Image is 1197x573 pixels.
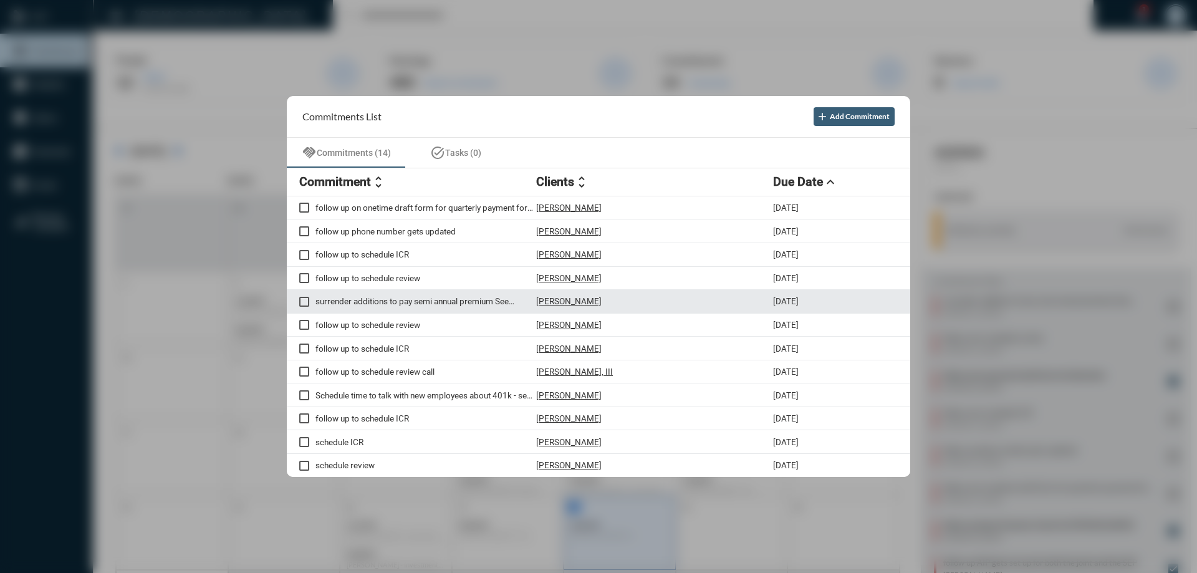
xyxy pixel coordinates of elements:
[816,110,829,123] mat-icon: add
[315,226,536,236] p: follow up phone number gets updated
[773,175,823,189] h2: Due Date
[315,390,536,400] p: Schedule time to talk with new employees about 401k - see [PERSON_NAME] 1st
[536,249,602,259] p: [PERSON_NAME]
[536,226,602,236] p: [PERSON_NAME]
[536,320,602,330] p: [PERSON_NAME]
[574,175,589,190] mat-icon: unfold_more
[773,437,799,447] p: [DATE]
[302,145,317,160] mat-icon: handshake
[536,273,602,283] p: [PERSON_NAME]
[536,390,602,400] p: [PERSON_NAME]
[773,273,799,283] p: [DATE]
[823,175,838,190] mat-icon: expand_less
[536,344,602,354] p: [PERSON_NAME]
[317,148,391,158] span: Commitments (14)
[315,249,536,259] p: follow up to schedule ICR
[315,203,536,213] p: follow up on onetime draft form for quarterly payment for Guardian
[773,367,799,377] p: [DATE]
[430,145,445,160] mat-icon: task_alt
[315,320,536,330] p: follow up to schedule review
[773,203,799,213] p: [DATE]
[773,296,799,306] p: [DATE]
[536,460,602,470] p: [PERSON_NAME]
[773,413,799,423] p: [DATE]
[315,273,536,283] p: follow up to schedule review
[773,344,799,354] p: [DATE]
[773,320,799,330] p: [DATE]
[302,110,382,122] h2: Commitments List
[315,367,536,377] p: follow up to schedule review call
[773,460,799,470] p: [DATE]
[299,175,371,189] h2: Commitment
[536,413,602,423] p: [PERSON_NAME]
[536,437,602,447] p: [PERSON_NAME]
[371,175,386,190] mat-icon: unfold_more
[536,203,602,213] p: [PERSON_NAME]
[814,107,895,126] button: Add Commitment
[315,344,536,354] p: follow up to schedule ICR
[773,249,799,259] p: [DATE]
[445,148,481,158] span: Tasks (0)
[315,437,536,447] p: schedule ICR
[315,296,536,306] p: surrender additions to pay semi annual premium See [PERSON_NAME]
[536,367,613,377] p: [PERSON_NAME], III
[315,413,536,423] p: follow up to schedule ICR
[315,460,536,470] p: schedule review
[536,175,574,189] h2: Clients
[773,390,799,400] p: [DATE]
[773,226,799,236] p: [DATE]
[536,296,602,306] p: [PERSON_NAME]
